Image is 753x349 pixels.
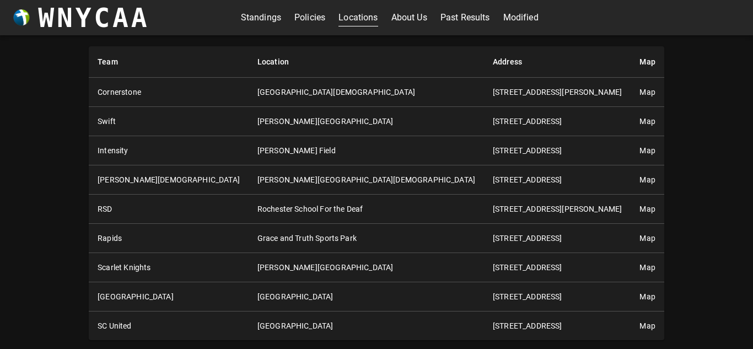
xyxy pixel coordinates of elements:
a: Standings [241,9,281,26]
td: [STREET_ADDRESS] [484,107,631,136]
th: Cornerstone [89,78,249,107]
a: Map [639,205,655,213]
a: About Us [391,9,427,26]
td: [PERSON_NAME][GEOGRAPHIC_DATA] [249,253,484,282]
th: Address [484,46,631,78]
th: Swift [89,107,249,136]
img: wnycaaBall.png [13,9,30,26]
td: Rochester School For the Deaf [249,195,484,224]
a: Map [639,234,655,243]
td: [STREET_ADDRESS] [484,136,631,165]
a: Map [639,263,655,272]
th: Scarlet Knights [89,253,249,282]
a: Modified [503,9,539,26]
td: [GEOGRAPHIC_DATA] [249,312,484,341]
td: [STREET_ADDRESS] [484,282,631,312]
a: Past Results [440,9,490,26]
td: [PERSON_NAME] Field [249,136,484,165]
h3: WNYCAA [38,2,149,33]
a: Map [639,175,655,184]
td: [STREET_ADDRESS][PERSON_NAME] [484,78,631,107]
a: Map [639,146,655,155]
td: [GEOGRAPHIC_DATA][DEMOGRAPHIC_DATA] [249,78,484,107]
th: Rapids [89,224,249,253]
th: SC United [89,312,249,341]
th: Team [89,46,249,78]
a: Map [639,321,655,330]
th: [GEOGRAPHIC_DATA] [89,282,249,312]
td: [STREET_ADDRESS] [484,165,631,195]
td: [PERSON_NAME][GEOGRAPHIC_DATA][DEMOGRAPHIC_DATA] [249,165,484,195]
td: [STREET_ADDRESS][PERSON_NAME] [484,195,631,224]
a: Map [639,117,655,126]
td: Grace and Truth Sports Park [249,224,484,253]
th: [PERSON_NAME][DEMOGRAPHIC_DATA] [89,165,249,195]
a: Locations [338,9,378,26]
td: [STREET_ADDRESS] [484,253,631,282]
a: Map [639,292,655,301]
th: Location [249,46,484,78]
td: [GEOGRAPHIC_DATA] [249,282,484,312]
td: [STREET_ADDRESS] [484,224,631,253]
a: Policies [294,9,325,26]
th: Intensity [89,136,249,165]
td: [PERSON_NAME][GEOGRAPHIC_DATA] [249,107,484,136]
th: Map [631,46,664,78]
th: RSD [89,195,249,224]
a: Map [639,88,655,96]
td: [STREET_ADDRESS] [484,312,631,341]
